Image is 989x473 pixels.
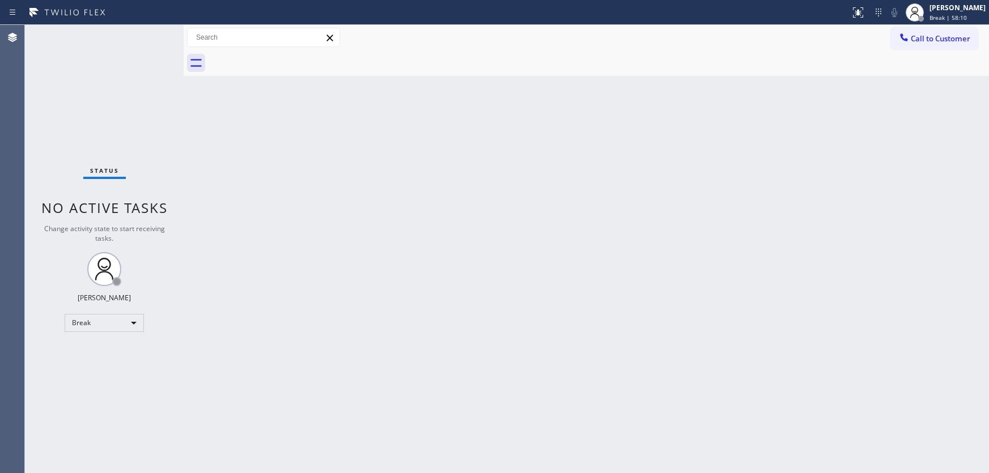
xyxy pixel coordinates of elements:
[929,14,967,22] span: Break | 58:10
[90,167,119,174] span: Status
[188,28,339,46] input: Search
[78,293,131,302] div: [PERSON_NAME]
[65,314,144,332] div: Break
[44,224,165,243] span: Change activity state to start receiving tasks.
[891,28,978,49] button: Call to Customer
[929,3,986,12] div: [PERSON_NAME]
[41,198,168,217] span: No active tasks
[911,33,970,44] span: Call to Customer
[886,5,902,20] button: Mute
